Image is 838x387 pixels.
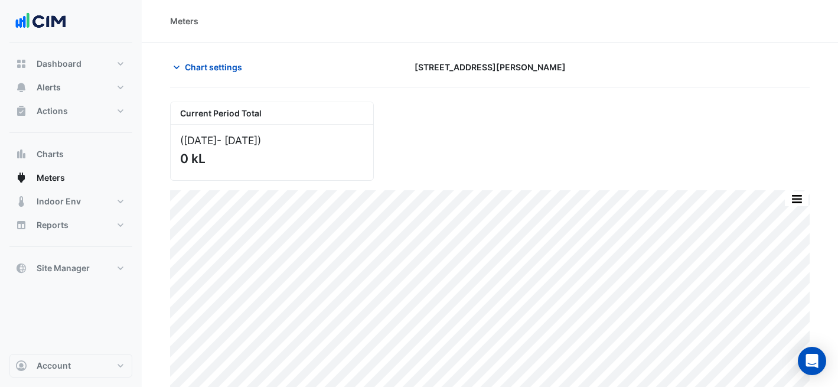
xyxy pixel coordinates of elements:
div: Current Period Total [171,102,373,125]
span: Chart settings [185,61,242,73]
button: Meters [9,166,132,190]
span: Indoor Env [37,196,81,207]
app-icon: Reports [15,219,27,231]
span: Site Manager [37,262,90,274]
span: [STREET_ADDRESS][PERSON_NAME] [415,61,566,73]
div: Open Intercom Messenger [798,347,826,375]
span: Account [37,360,71,372]
span: Charts [37,148,64,160]
span: Actions [37,105,68,117]
span: Dashboard [37,58,81,70]
span: Reports [37,219,69,231]
button: Indoor Env [9,190,132,213]
app-icon: Indoor Env [15,196,27,207]
div: Meters [170,15,198,27]
app-icon: Charts [15,148,27,160]
button: Reports [9,213,132,237]
span: Meters [37,172,65,184]
app-icon: Meters [15,172,27,184]
app-icon: Site Manager [15,262,27,274]
button: Chart settings [170,57,250,77]
div: 0 kL [180,151,361,166]
button: Charts [9,142,132,166]
button: Actions [9,99,132,123]
span: Alerts [37,82,61,93]
button: Account [9,354,132,378]
div: ([DATE] ) [180,134,364,147]
button: Site Manager [9,256,132,280]
button: Alerts [9,76,132,99]
img: Company Logo [14,9,67,33]
app-icon: Alerts [15,82,27,93]
button: Dashboard [9,52,132,76]
span: - [DATE] [217,134,257,147]
app-icon: Dashboard [15,58,27,70]
app-icon: Actions [15,105,27,117]
button: More Options [785,191,808,206]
